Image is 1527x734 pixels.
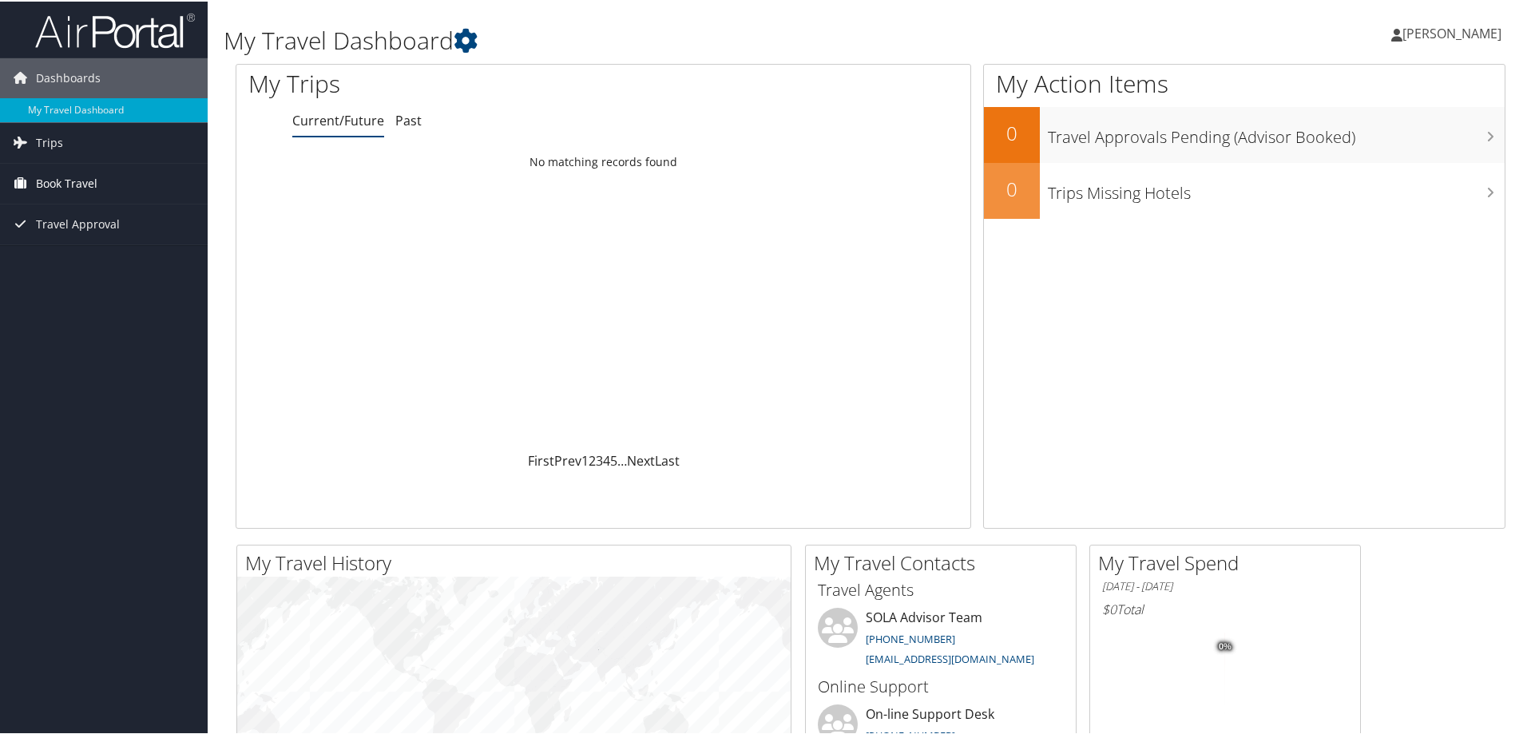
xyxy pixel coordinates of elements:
[596,450,603,468] a: 3
[1048,173,1505,203] h3: Trips Missing Hotels
[810,606,1072,672] li: SOLA Advisor Team
[1102,577,1348,593] h6: [DATE] - [DATE]
[245,548,791,575] h2: My Travel History
[655,450,680,468] a: Last
[603,450,610,468] a: 4
[627,450,655,468] a: Next
[984,174,1040,201] h2: 0
[818,674,1064,696] h3: Online Support
[528,450,554,468] a: First
[866,650,1034,665] a: [EMAIL_ADDRESS][DOMAIN_NAME]
[36,203,120,243] span: Travel Approval
[814,548,1076,575] h2: My Travel Contacts
[1402,23,1501,41] span: [PERSON_NAME]
[866,630,955,645] a: [PHONE_NUMBER]
[1102,599,1348,617] h6: Total
[984,65,1505,99] h1: My Action Items
[36,162,97,202] span: Book Travel
[581,450,589,468] a: 1
[610,450,617,468] a: 5
[35,10,195,48] img: airportal-logo.png
[984,118,1040,145] h2: 0
[984,161,1505,217] a: 0Trips Missing Hotels
[395,110,422,128] a: Past
[1048,117,1505,147] h3: Travel Approvals Pending (Advisor Booked)
[818,577,1064,600] h3: Travel Agents
[589,450,596,468] a: 2
[36,57,101,97] span: Dashboards
[1219,641,1232,650] tspan: 0%
[1102,599,1116,617] span: $0
[248,65,652,99] h1: My Trips
[292,110,384,128] a: Current/Future
[236,146,970,175] td: No matching records found
[36,121,63,161] span: Trips
[1391,8,1517,56] a: [PERSON_NAME]
[1098,548,1360,575] h2: My Travel Spend
[984,105,1505,161] a: 0Travel Approvals Pending (Advisor Booked)
[617,450,627,468] span: …
[554,450,581,468] a: Prev
[224,22,1086,56] h1: My Travel Dashboard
